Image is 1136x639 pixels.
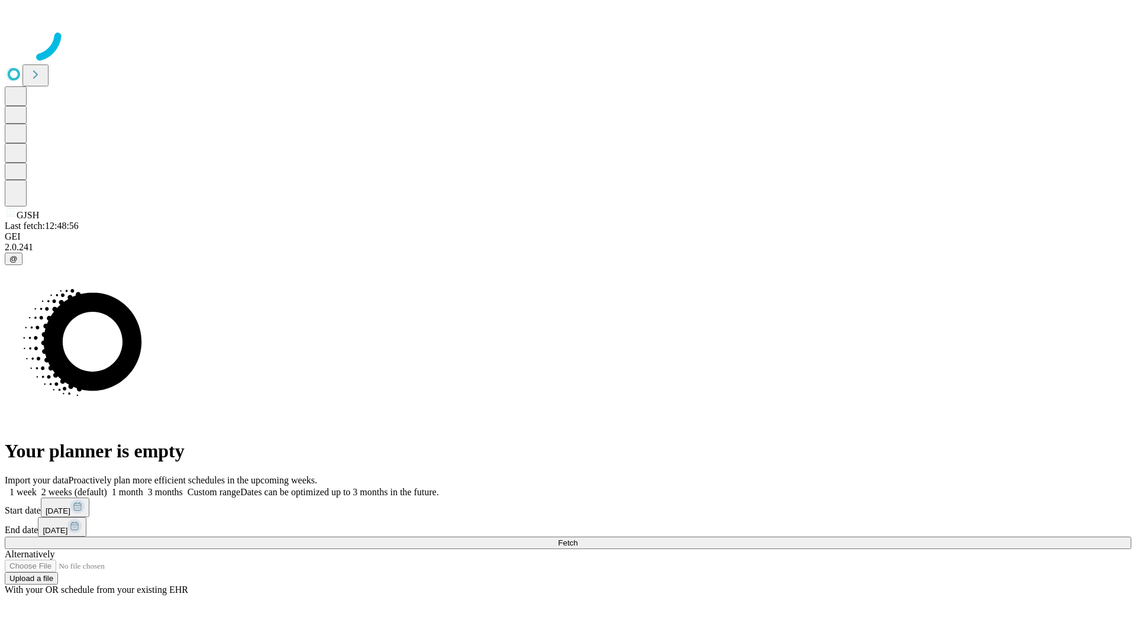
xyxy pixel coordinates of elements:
[5,475,69,485] span: Import your data
[5,585,188,595] span: With your OR schedule from your existing EHR
[43,526,67,535] span: [DATE]
[5,498,1131,517] div: Start date
[41,498,89,517] button: [DATE]
[9,487,37,497] span: 1 week
[38,517,86,537] button: [DATE]
[5,572,58,585] button: Upload a file
[188,487,240,497] span: Custom range
[5,231,1131,242] div: GEI
[240,487,438,497] span: Dates can be optimized up to 3 months in the future.
[5,517,1131,537] div: End date
[148,487,183,497] span: 3 months
[112,487,143,497] span: 1 month
[46,506,70,515] span: [DATE]
[9,254,18,263] span: @
[17,210,39,220] span: GJSH
[5,221,79,231] span: Last fetch: 12:48:56
[558,538,577,547] span: Fetch
[5,549,54,559] span: Alternatively
[5,242,1131,253] div: 2.0.241
[5,253,22,265] button: @
[5,537,1131,549] button: Fetch
[5,440,1131,462] h1: Your planner is empty
[41,487,107,497] span: 2 weeks (default)
[69,475,317,485] span: Proactively plan more efficient schedules in the upcoming weeks.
